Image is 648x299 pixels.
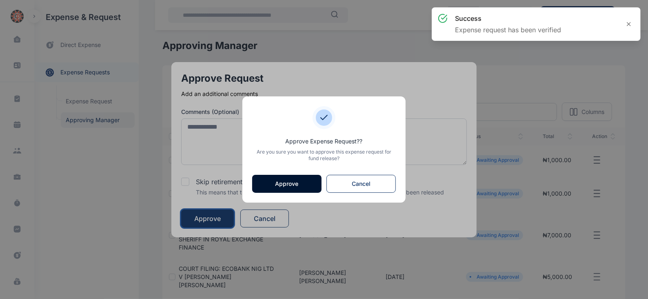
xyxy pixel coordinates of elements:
button: Cancel [326,175,396,193]
h3: success [455,13,561,23]
button: Approve [252,175,322,193]
p: Expense request has been verified [455,25,561,35]
p: Are you sure you want to approve this expense request for fund release? [252,149,396,162]
p: Approve Expense Request? ? [252,137,396,145]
